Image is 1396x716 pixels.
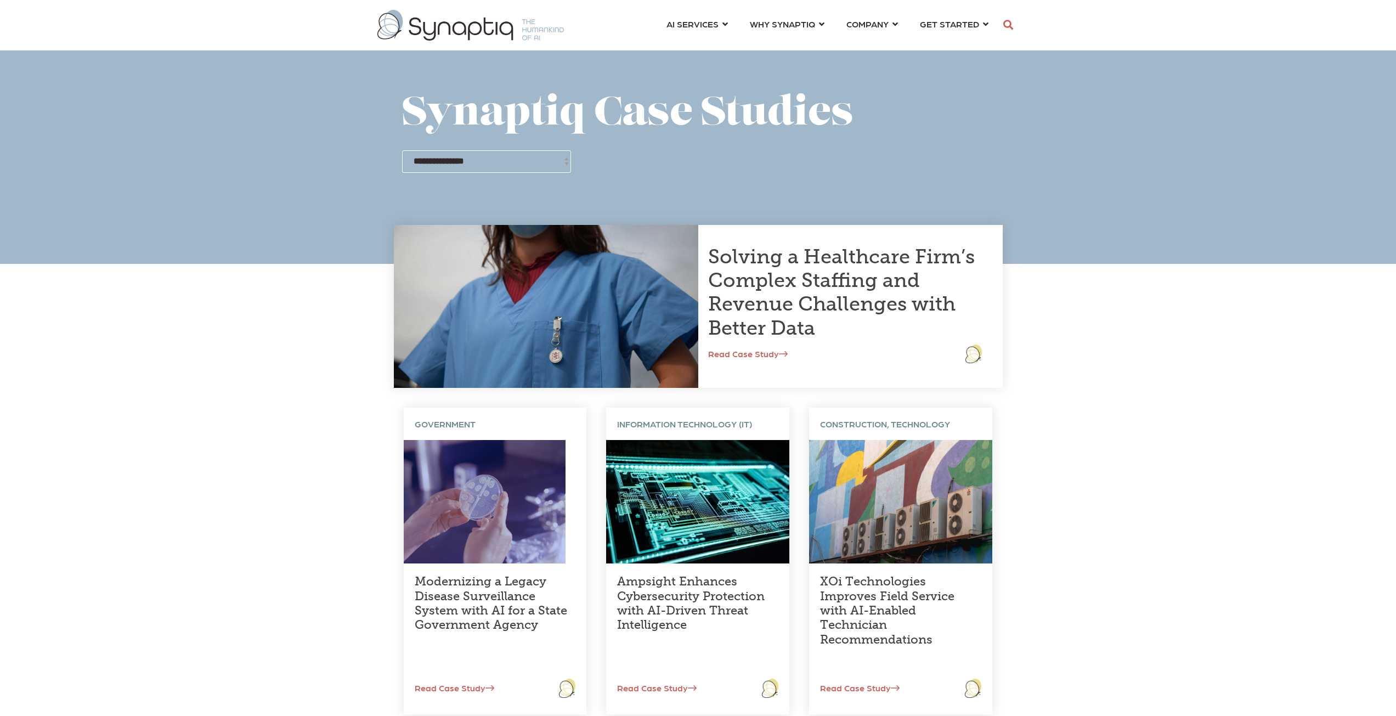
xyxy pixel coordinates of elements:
img: logo [965,679,981,697]
span: WHY SYNAPTIQ [750,16,815,31]
a: Read Case Study [404,683,494,693]
img: Diagram of a computer circuit [606,440,789,563]
a: AI SERVICES [666,14,728,34]
img: Air conditioning units with a colorful background [809,440,992,563]
a: Read Case Study [606,683,697,693]
img: logo [762,679,778,697]
a: Solving a Healthcare Firm’s Complex Staffing and Revenue Challenges with Better Data [708,245,975,340]
a: Ampsight Enhances Cybersecurity Protection with AI-Driven Threat Intelligence [617,574,765,632]
div: INFORMATION TECHNOLOGY (IT) [606,408,789,440]
div: GOVERNMENT [404,408,587,440]
a: GET STARTED [920,14,988,34]
span: COMPANY [846,16,889,31]
span: AI SERVICES [666,16,719,31]
a: WHY SYNAPTIQ [750,14,824,34]
span: GET STARTED [920,16,979,31]
img: logo [965,345,982,363]
a: Modernizing a Legacy Disease Surveillance System with AI for a State Government Agency [415,574,567,632]
a: XOi Technologies Improves Field Service with AI-Enabled Technician Recommendations [820,574,954,647]
a: Read Case Study [708,348,788,359]
a: COMPANY [846,14,898,34]
a: Read Case Study [809,683,900,693]
h1: Synaptiq Case Studies [402,93,994,137]
div: CONSTRUCTION, TECHNOLOGY [809,408,992,440]
nav: menu [655,5,999,45]
img: synaptiq logo-1 [377,10,564,41]
img: Laboratory technician holding a sample [404,440,566,563]
img: logo [559,679,575,697]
